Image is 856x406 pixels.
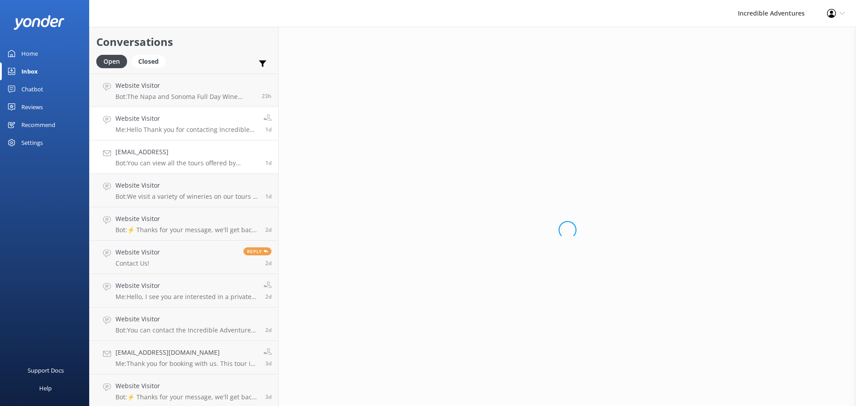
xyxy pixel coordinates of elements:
div: Support Docs [28,361,64,379]
h4: Website Visitor [115,214,259,224]
p: Bot: We visit a variety of wineries on our tours in [GEOGRAPHIC_DATA] and [GEOGRAPHIC_DATA], depe... [115,193,259,201]
p: Me: Thank you for booking with us. This tour is operated by one of our trusted partners, and they... [115,360,257,368]
img: yonder-white-logo.png [13,15,65,30]
h4: [EMAIL_ADDRESS][DOMAIN_NAME] [115,348,257,357]
a: Open [96,56,132,66]
a: Website VisitorMe:Hello, I see you are interested in a private tour? Please let me know if I can ... [90,274,278,308]
a: [EMAIL_ADDRESS]Bot:You can view all the tours offered by Incredible Adventures at the following l... [90,140,278,174]
div: Help [39,379,52,397]
span: Oct 02 2025 04:59pm (UTC -07:00) America/Los_Angeles [265,259,272,267]
p: Bot: The Napa and Sonoma Full Day Wine Tasting Tour is 8 hours long. It provides door-to-door ser... [115,93,255,101]
p: Me: Hello Thank you for contacting Incredible Adventures. Right now instead of [PERSON_NAME][GEOG... [115,126,257,134]
h2: Conversations [96,33,272,50]
span: Oct 02 2025 09:50am (UTC -07:00) America/Los_Angeles [265,360,272,367]
span: Oct 04 2025 11:05am (UTC -07:00) America/Los_Angeles [265,126,272,133]
span: Oct 02 2025 11:59am (UTC -07:00) America/Los_Angeles [265,293,272,300]
span: Oct 03 2025 07:02pm (UTC -07:00) America/Los_Angeles [265,193,272,200]
a: Website VisitorBot:⚡ Thanks for your message, we'll get back to you as soon as we can. You're als... [90,207,278,241]
p: Bot: ⚡ Thanks for your message, we'll get back to you as soon as we can. You're also welcome to k... [115,393,259,401]
h4: Website Visitor [115,381,259,391]
span: Oct 02 2025 11:56am (UTC -07:00) America/Los_Angeles [265,326,272,334]
h4: Website Visitor [115,247,160,257]
p: Bot: ⚡ Thanks for your message, we'll get back to you as soon as we can. You're also welcome to k... [115,226,259,234]
a: Website VisitorContact Us!Reply2d [90,241,278,274]
div: Inbox [21,62,38,80]
div: Settings [21,134,43,152]
div: Chatbot [21,80,43,98]
a: Website VisitorBot:We visit a variety of wineries on our tours in [GEOGRAPHIC_DATA] and [GEOGRAPH... [90,174,278,207]
div: Open [96,55,127,68]
div: Home [21,45,38,62]
span: Oct 02 2025 08:23pm (UTC -07:00) America/Los_Angeles [265,226,272,234]
p: Bot: You can contact the Incredible Adventures team at [PHONE_NUMBER], or by emailing [EMAIL_ADDR... [115,326,259,334]
div: Recommend [21,116,55,134]
p: Me: Hello, I see you are interested in a private tour? Please let me know if I can help. You can ... [115,293,257,301]
a: Closed [132,56,170,66]
h4: Website Visitor [115,114,257,123]
a: Website VisitorBot:You can contact the Incredible Adventures team at [PHONE_NUMBER], or by emaili... [90,308,278,341]
h4: Website Visitor [115,281,257,291]
span: Oct 02 2025 05:24am (UTC -07:00) America/Los_Angeles [265,393,272,401]
h4: Website Visitor [115,314,259,324]
h4: Website Visitor [115,180,259,190]
a: Website VisitorMe:Hello Thank you for contacting Incredible Adventures. Right now instead of [PER... [90,107,278,140]
a: Website VisitorBot:The Napa and Sonoma Full Day Wine Tasting Tour is 8 hours long. It provides do... [90,74,278,107]
span: Oct 04 2025 12:20pm (UTC -07:00) America/Los_Angeles [262,92,272,100]
span: Oct 04 2025 08:28am (UTC -07:00) America/Los_Angeles [265,159,272,167]
span: Reply [243,247,272,255]
p: Bot: You can view all the tours offered by Incredible Adventures at the following link: [URL][DOM... [115,159,259,167]
h4: Website Visitor [115,81,255,90]
p: Contact Us! [115,259,160,267]
div: Reviews [21,98,43,116]
a: [EMAIL_ADDRESS][DOMAIN_NAME]Me:Thank you for booking with us. This tour is operated by one of our... [90,341,278,374]
h4: [EMAIL_ADDRESS] [115,147,259,157]
div: Closed [132,55,165,68]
